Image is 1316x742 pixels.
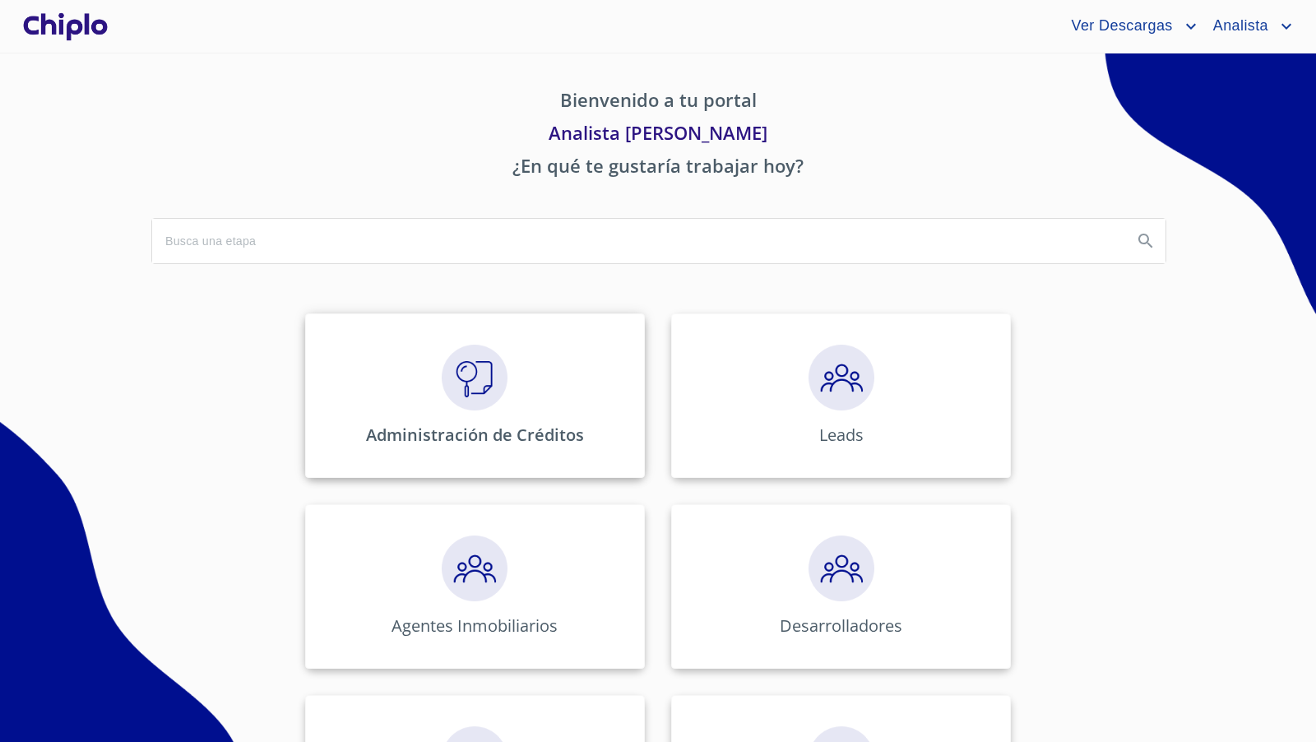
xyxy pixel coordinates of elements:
[1059,13,1200,39] button: account of current user
[151,119,1165,152] p: Analista [PERSON_NAME]
[392,614,558,637] p: Agentes Inmobiliarios
[1059,13,1180,39] span: Ver Descargas
[819,424,864,446] p: Leads
[442,536,507,601] img: megaClickPrecalificacion.png
[1201,13,1277,39] span: Analista
[780,614,902,637] p: Desarrolladores
[366,424,584,446] p: Administración de Créditos
[152,219,1119,263] input: search
[1201,13,1296,39] button: account of current user
[151,86,1165,119] p: Bienvenido a tu portal
[1126,221,1165,261] button: Search
[809,536,874,601] img: megaClickPrecalificacion.png
[809,345,874,410] img: megaClickPrecalificacion.png
[151,152,1165,185] p: ¿En qué te gustaría trabajar hoy?
[442,345,507,410] img: megaClickVerifiacion.png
